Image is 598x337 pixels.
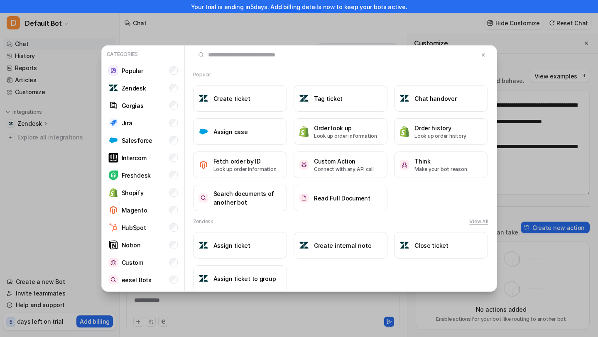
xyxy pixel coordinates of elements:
[193,71,211,78] h2: Popular
[193,185,287,211] button: Search documents of another botSearch documents of another bot
[299,193,309,203] img: Read Full Document
[193,151,287,178] button: Fetch order by IDFetch order by IDLook up order information
[199,193,208,203] img: Search documents of another bot
[213,166,277,173] p: Look up order information
[193,265,287,292] button: Assign ticket to groupAssign ticket to group
[314,157,374,166] h3: Custom Action
[213,94,250,103] h3: Create ticket
[122,171,151,180] p: Freshdesk
[299,160,309,169] img: Custom Action
[122,241,141,249] p: Notion
[414,132,466,140] p: Look up order history
[299,93,309,103] img: Tag ticket
[105,49,181,60] p: Categories
[394,85,488,112] button: Chat handoverChat handover
[122,223,146,232] p: HubSpot
[213,274,276,283] h3: Assign ticket to group
[399,93,409,103] img: Chat handover
[414,94,456,103] h3: Chat handover
[213,157,277,166] h3: Fetch order by ID
[122,206,147,215] p: Magento
[314,124,377,132] h3: Order look up
[314,166,374,173] p: Connect with any API call
[414,241,448,250] h3: Close ticket
[199,240,208,250] img: Assign ticket
[299,126,309,137] img: Order look up
[414,157,467,166] h3: Think
[199,127,208,137] img: Assign case
[199,93,208,103] img: Create ticket
[122,276,152,284] p: eesel Bots
[122,136,152,145] p: Salesforce
[314,241,371,250] h3: Create internal note
[122,84,146,93] p: Zendesk
[314,194,370,203] h3: Read Full Document
[294,185,387,211] button: Read Full DocumentRead Full Document
[193,118,287,145] button: Assign caseAssign case
[399,126,409,137] img: Order history
[394,232,488,259] button: Close ticketClose ticket
[294,232,387,259] button: Create internal noteCreate internal note
[193,85,287,112] button: Create ticketCreate ticket
[294,85,387,112] button: Tag ticketTag ticket
[122,66,143,75] p: Popular
[414,124,466,132] h3: Order history
[213,241,250,250] h3: Assign ticket
[414,166,467,173] p: Make your bot reason
[314,94,343,103] h3: Tag ticket
[213,189,282,207] h3: Search documents of another bot
[199,274,208,283] img: Assign ticket to group
[122,258,143,267] p: Custom
[122,119,132,127] p: Jira
[122,188,144,197] p: Shopify
[294,151,387,178] button: Custom ActionCustom ActionConnect with any API call
[193,232,287,259] button: Assign ticketAssign ticket
[122,154,147,162] p: Intercom
[193,218,213,225] h2: Zendesk
[399,240,409,250] img: Close ticket
[299,240,309,250] img: Create internal note
[122,101,144,110] p: Gorgias
[399,160,409,169] img: Think
[394,151,488,178] button: ThinkThinkMake your bot reason
[469,218,488,225] button: View All
[199,160,208,170] img: Fetch order by ID
[213,127,248,136] h3: Assign case
[394,118,488,145] button: Order historyOrder historyLook up order history
[314,132,377,140] p: Look up order information
[294,118,387,145] button: Order look upOrder look upLook up order information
